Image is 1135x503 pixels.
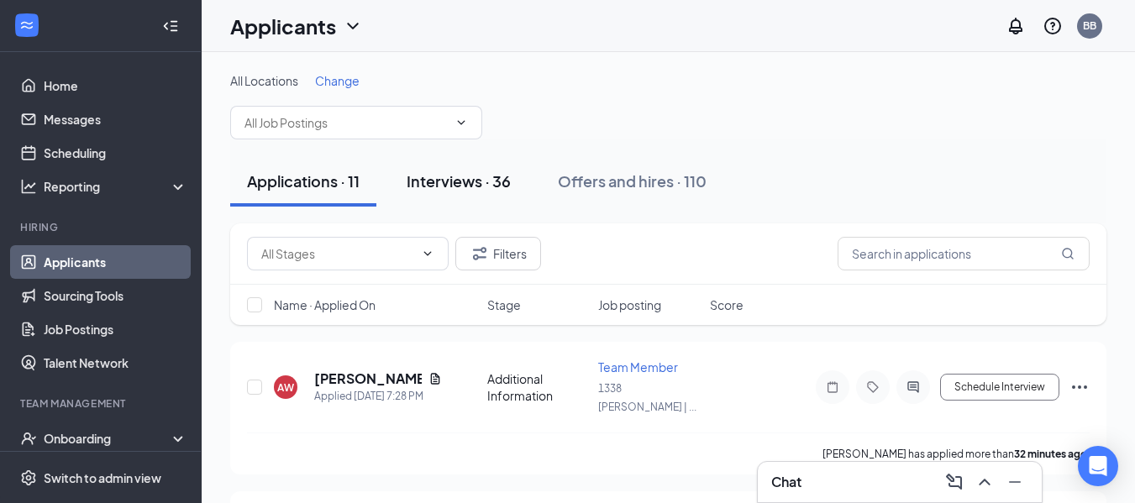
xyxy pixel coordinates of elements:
[1001,469,1028,495] button: Minimize
[20,220,184,234] div: Hiring
[771,473,801,491] h3: Chat
[314,388,442,405] div: Applied [DATE] 7:28 PM
[1078,446,1118,486] div: Open Intercom Messenger
[975,472,995,492] svg: ChevronUp
[598,359,678,375] span: Team Member
[44,69,187,102] a: Home
[314,369,422,388] h5: [PERSON_NAME]
[20,430,37,447] svg: UserCheck
[230,12,336,40] h1: Applicants
[455,116,468,129] svg: ChevronDown
[710,296,744,313] span: Score
[1043,16,1063,36] svg: QuestionInfo
[1014,448,1087,460] b: 32 minutes ago
[277,380,294,395] div: AW
[44,102,187,136] a: Messages
[428,372,442,385] svg: Document
[941,469,968,495] button: ComposeMessage
[343,16,363,36] svg: ChevronDown
[598,382,696,413] span: 1338 [PERSON_NAME] | ...
[315,73,360,88] span: Change
[44,136,187,170] a: Scheduling
[44,178,188,195] div: Reporting
[558,170,707,191] div: Offers and hires · 110
[944,472,964,492] svg: ComposeMessage
[598,296,661,313] span: Job posting
[863,380,883,394] svg: Tag
[971,469,998,495] button: ChevronUp
[18,17,35,34] svg: WorkstreamLogo
[244,113,448,132] input: All Job Postings
[44,430,173,447] div: Onboarding
[1083,18,1096,33] div: BB
[940,374,1059,401] button: Schedule Interview
[20,178,37,195] svg: Analysis
[247,170,360,191] div: Applications · 11
[455,237,541,270] button: Filter Filters
[487,296,521,313] span: Stage
[470,244,490,264] svg: Filter
[822,447,1090,461] p: [PERSON_NAME] has applied more than .
[421,247,434,260] svg: ChevronDown
[1061,247,1075,260] svg: MagnifyingGlass
[20,396,184,411] div: Team Management
[1005,472,1025,492] svg: Minimize
[20,469,37,486] svg: Settings
[487,370,589,404] div: Additional Information
[44,279,187,312] a: Sourcing Tools
[1006,16,1026,36] svg: Notifications
[44,312,187,346] a: Job Postings
[44,469,161,486] div: Switch to admin view
[822,380,843,394] svg: Note
[274,296,376,313] span: Name · Applied On
[903,380,923,394] svg: ActiveChat
[407,170,511,191] div: Interviews · 36
[838,237,1090,270] input: Search in applications
[230,73,298,88] span: All Locations
[1069,377,1090,397] svg: Ellipses
[261,244,414,263] input: All Stages
[162,18,179,34] svg: Collapse
[44,346,187,380] a: Talent Network
[44,245,187,279] a: Applicants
